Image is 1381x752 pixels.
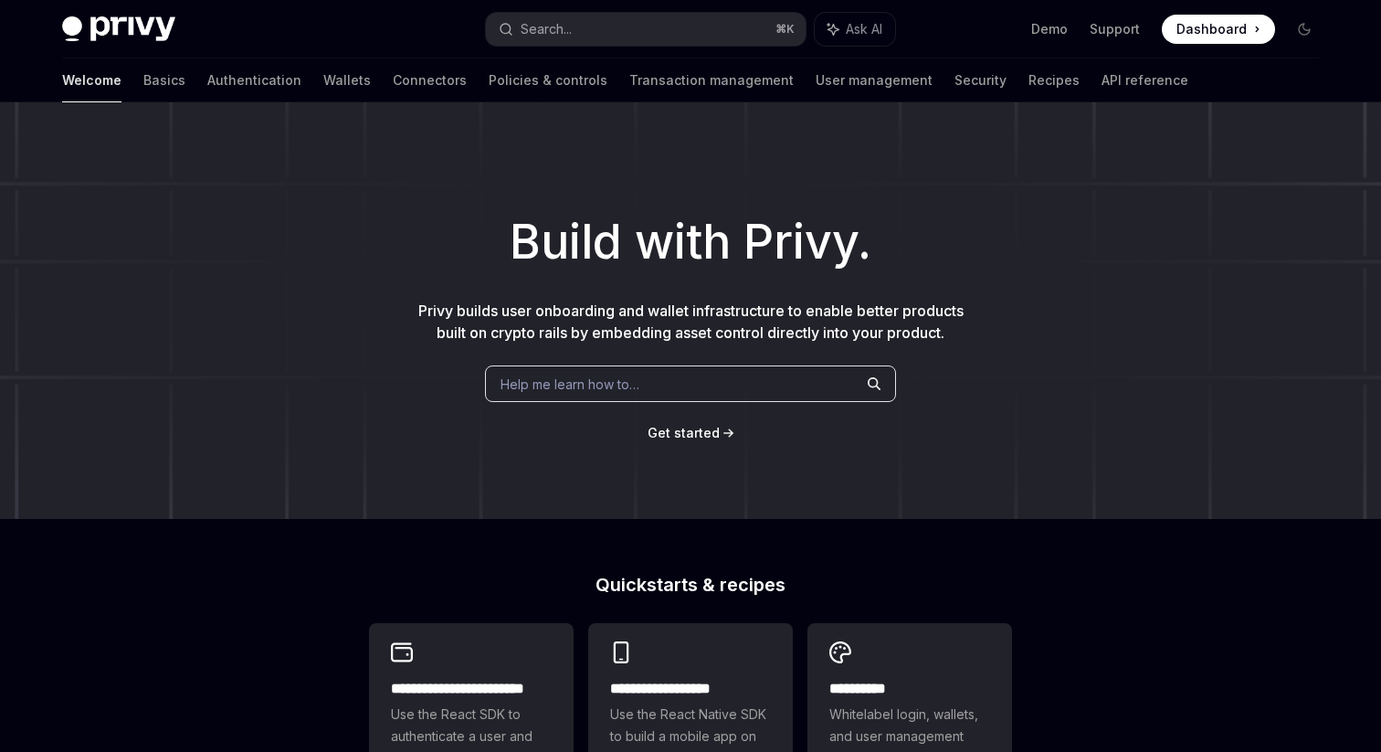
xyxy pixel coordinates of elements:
a: Connectors [393,58,467,102]
span: Dashboard [1176,20,1247,38]
button: Search...⌘K [486,13,806,46]
a: Security [954,58,1007,102]
span: Ask AI [846,20,882,38]
button: Toggle dark mode [1290,15,1319,44]
span: ⌘ K [775,22,795,37]
a: User management [816,58,933,102]
a: Welcome [62,58,121,102]
div: Search... [521,18,572,40]
a: Policies & controls [489,58,607,102]
a: Transaction management [629,58,794,102]
a: Support [1090,20,1140,38]
a: Basics [143,58,185,102]
a: Dashboard [1162,15,1275,44]
a: Authentication [207,58,301,102]
h2: Quickstarts & recipes [369,576,1012,594]
a: API reference [1102,58,1188,102]
a: Get started [648,424,720,442]
span: Privy builds user onboarding and wallet infrastructure to enable better products built on crypto ... [418,302,964,342]
span: Help me learn how to… [501,375,639,394]
img: dark logo [62,16,175,42]
button: Ask AI [815,13,895,46]
a: Wallets [323,58,371,102]
a: Demo [1031,20,1068,38]
span: Get started [648,425,720,440]
h1: Build with Privy. [29,207,1352,278]
a: Recipes [1028,58,1080,102]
